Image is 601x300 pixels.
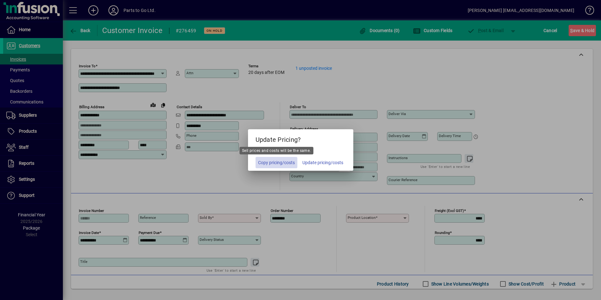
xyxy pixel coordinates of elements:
[302,159,343,166] span: Update pricing/costs
[240,147,313,154] div: Sell prices and costs will be the same.
[256,157,297,168] button: Copy pricing/costs
[248,129,353,147] h5: Update Pricing?
[258,159,295,166] span: Copy pricing/costs
[300,157,346,168] button: Update pricing/costs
